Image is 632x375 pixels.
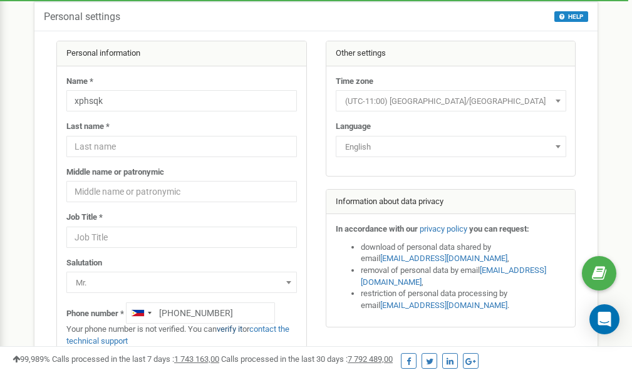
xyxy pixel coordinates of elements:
[66,257,102,269] label: Salutation
[66,121,110,133] label: Last name *
[66,76,93,88] label: Name *
[469,224,529,234] strong: you can request:
[589,304,619,334] div: Open Intercom Messenger
[221,354,393,364] span: Calls processed in the last 30 days :
[336,90,566,111] span: (UTC-11:00) Pacific/Midway
[336,224,418,234] strong: In accordance with our
[66,167,164,178] label: Middle name or patronymic
[336,76,373,88] label: Time zone
[126,302,275,324] input: +1-800-555-55-55
[66,136,297,157] input: Last name
[340,138,562,156] span: English
[326,41,576,66] div: Other settings
[66,181,297,202] input: Middle name or patronymic
[326,190,576,215] div: Information about data privacy
[336,121,371,133] label: Language
[420,224,467,234] a: privacy policy
[380,254,507,263] a: [EMAIL_ADDRESS][DOMAIN_NAME]
[361,242,566,265] li: download of personal data shared by email ,
[127,303,155,323] div: Telephone country code
[361,288,566,311] li: restriction of personal data processing by email .
[66,272,297,293] span: Mr.
[174,354,219,364] u: 1 743 163,00
[340,93,562,110] span: (UTC-11:00) Pacific/Midway
[66,324,297,347] p: Your phone number is not verified. You can or
[361,265,546,287] a: [EMAIL_ADDRESS][DOMAIN_NAME]
[361,265,566,288] li: removal of personal data by email ,
[52,354,219,364] span: Calls processed in the last 7 days :
[66,308,124,320] label: Phone number *
[66,227,297,248] input: Job Title
[348,354,393,364] u: 7 792 489,00
[217,324,242,334] a: verify it
[336,136,566,157] span: English
[71,274,293,292] span: Mr.
[66,90,297,111] input: Name
[44,11,120,23] h5: Personal settings
[554,11,588,22] button: HELP
[380,301,507,310] a: [EMAIL_ADDRESS][DOMAIN_NAME]
[13,354,50,364] span: 99,989%
[66,324,289,346] a: contact the technical support
[57,41,306,66] div: Personal information
[66,212,103,223] label: Job Title *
